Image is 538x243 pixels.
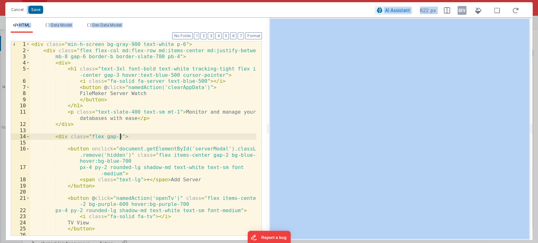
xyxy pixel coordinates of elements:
button: 6 [230,32,236,39]
div: 13 [11,127,30,134]
div: 22 [11,207,30,214]
div: 5 [11,66,30,78]
button: 7 [238,32,244,39]
div: 19 [11,183,30,189]
div: 14 [11,133,30,140]
span: HTML [19,23,30,27]
div: 1 [11,41,30,48]
span: Data Model [51,23,72,27]
div: 3 [11,54,30,60]
div: 10 [11,103,30,109]
div: 11 [11,109,30,121]
span: 822 px [420,7,436,14]
div: 2 [11,48,30,54]
div: 20 [11,189,30,195]
button: 1 [194,32,199,39]
button: Cancel [8,5,27,14]
div: 21 [11,195,30,207]
div: 16 [11,146,30,164]
div: 4 [11,60,30,66]
span: Dev Data Model [92,23,122,27]
button: 2 [200,32,206,39]
div: 6 [11,78,30,84]
div: 7 [11,84,30,91]
div: 26 [11,232,30,238]
div: 15 [11,140,30,146]
button: No Folds [172,32,193,39]
button: 5 [223,32,229,39]
div: 8 [11,90,30,97]
div: 25 [11,226,30,232]
button: 4 [215,32,222,39]
button: Save [28,6,43,14]
button: AI Assistant [375,6,412,14]
div: 23 [11,213,30,220]
div: 9 [11,97,30,103]
div: 24 [11,220,30,226]
button: 3 [208,32,214,39]
div: 18 [11,177,30,183]
div: 17 [11,164,30,177]
span: AI Assistant [385,8,410,13]
button: Format [245,32,262,39]
div: 12 [11,121,30,127]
